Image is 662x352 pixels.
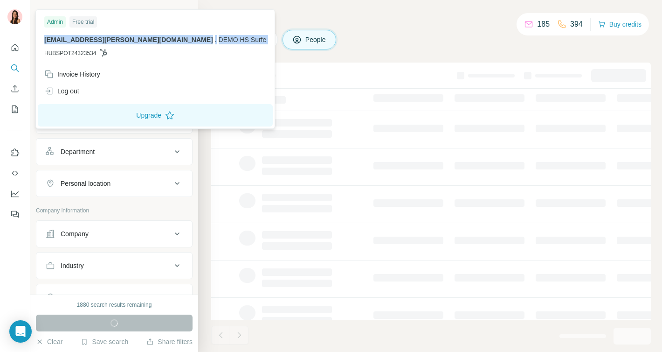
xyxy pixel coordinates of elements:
div: HQ location [61,293,95,302]
button: Search [7,60,22,77]
div: Personal location [61,179,110,188]
button: Department [36,141,192,163]
span: People [305,35,327,44]
div: Open Intercom Messenger [9,320,32,343]
div: 1880 search results remaining [77,301,152,309]
button: Upgrade [38,104,273,127]
span: [EMAIL_ADDRESS][PERSON_NAME][DOMAIN_NAME] [44,36,213,43]
span: DEMO HS Surfe [219,36,267,43]
p: Company information [36,206,193,215]
div: New search [36,8,65,17]
div: Department [61,147,95,156]
div: Admin [44,16,66,28]
p: 394 [570,19,583,30]
div: Invoice History [44,70,100,79]
button: Hide [162,6,198,20]
button: Quick start [7,39,22,56]
button: Use Surfe API [7,165,22,182]
button: Share filters [146,337,193,346]
button: Industry [36,254,192,277]
button: Enrich CSV [7,80,22,97]
button: Use Surfe on LinkedIn [7,144,22,161]
button: HQ location [36,286,192,309]
button: Save search [81,337,128,346]
button: Clear [36,337,62,346]
div: Industry [61,261,84,270]
button: Dashboard [7,185,22,202]
h4: Search [211,11,651,24]
div: Company [61,229,89,239]
button: My lists [7,101,22,118]
button: Personal location [36,172,192,195]
button: Feedback [7,206,22,223]
div: Free trial [69,16,97,28]
div: Log out [44,86,79,96]
img: Avatar [7,9,22,24]
span: HUBSPOT24323534 [44,49,96,57]
button: Buy credits [598,18,641,31]
span: . [215,36,217,43]
p: 185 [537,19,550,30]
button: Company [36,223,192,245]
